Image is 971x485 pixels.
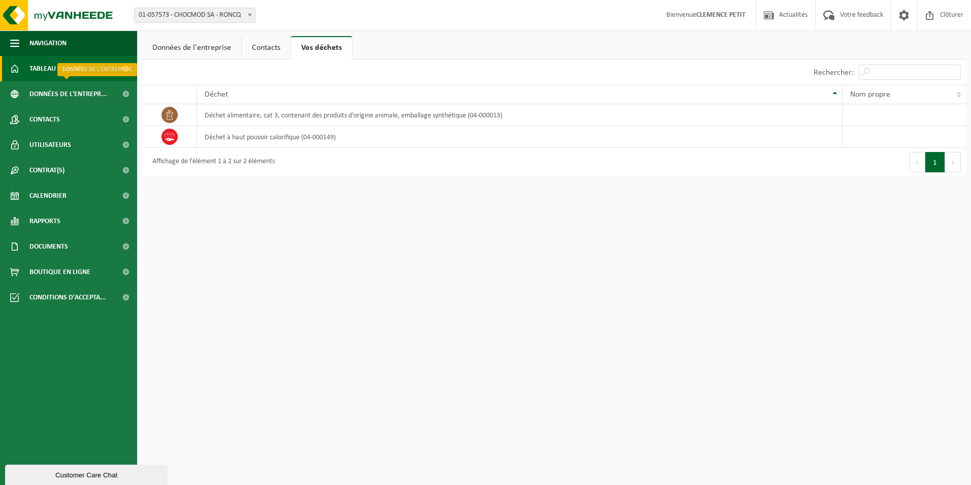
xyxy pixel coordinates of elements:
span: Nom propre [850,90,890,99]
span: Navigation [29,31,67,56]
label: Rechercher: [814,69,854,77]
a: Vos déchets [291,36,352,59]
span: 01-057573 - CHOCMOD SA - RONCQ [135,8,255,22]
span: Contrat(s) [29,158,64,183]
td: déchet à haut pouvoir calorifique (04-000149) [197,126,842,148]
iframe: chat widget [5,463,170,485]
span: Données de l'entrepr... [29,81,107,107]
span: Documents [29,234,68,259]
div: Affichage de l'élément 1 à 2 sur 2 éléments [147,153,275,171]
span: Contacts [29,107,60,132]
span: Rapports [29,208,60,234]
a: Données de l'entreprise [142,36,241,59]
button: Previous [909,152,925,172]
span: Tableau de bord [29,56,84,81]
span: Calendrier [29,183,67,208]
span: Utilisateurs [29,132,71,158]
button: Next [945,152,961,172]
span: 01-057573 - CHOCMOD SA - RONCQ [134,8,255,23]
a: Contacts [242,36,290,59]
td: déchet alimentaire, cat 3, contenant des produits d'origine animale, emballage synthétique (04-00... [197,104,842,126]
button: 1 [925,152,945,172]
span: Conditions d'accepta... [29,285,106,310]
strong: CLEMENCE PETIT [696,11,746,19]
span: Déchet [205,90,228,99]
span: Boutique en ligne [29,259,90,285]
